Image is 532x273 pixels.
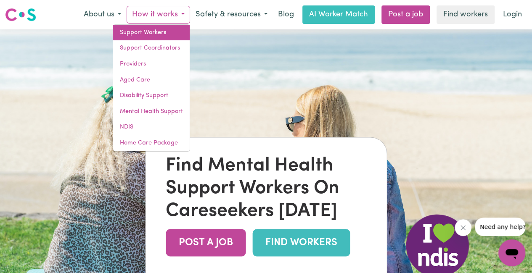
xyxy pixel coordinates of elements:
[113,24,190,152] div: How it works
[113,72,190,88] a: Aged Care
[437,5,495,24] a: Find workers
[5,7,36,22] img: Careseekers logo
[127,6,190,24] button: How it works
[113,88,190,104] a: Disability Support
[190,6,273,24] button: Safety & resources
[455,219,471,236] iframe: Close message
[302,5,375,24] a: AI Worker Match
[498,5,527,24] a: Login
[166,154,366,222] div: Find Mental Health Support Workers On Careseekers [DATE]
[498,239,525,266] iframe: Button to launch messaging window
[113,119,190,135] a: NDIS
[113,104,190,120] a: Mental Health Support
[166,229,246,256] a: POST A JOB
[113,25,190,41] a: Support Workers
[381,5,430,24] a: Post a job
[252,229,350,256] a: FIND WORKERS
[273,5,299,24] a: Blog
[113,40,190,56] a: Support Coordinators
[5,5,36,24] a: Careseekers logo
[475,218,525,236] iframe: Message from company
[113,135,190,151] a: Home Care Package
[78,6,127,24] button: About us
[113,56,190,72] a: Providers
[5,6,51,13] span: Need any help?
